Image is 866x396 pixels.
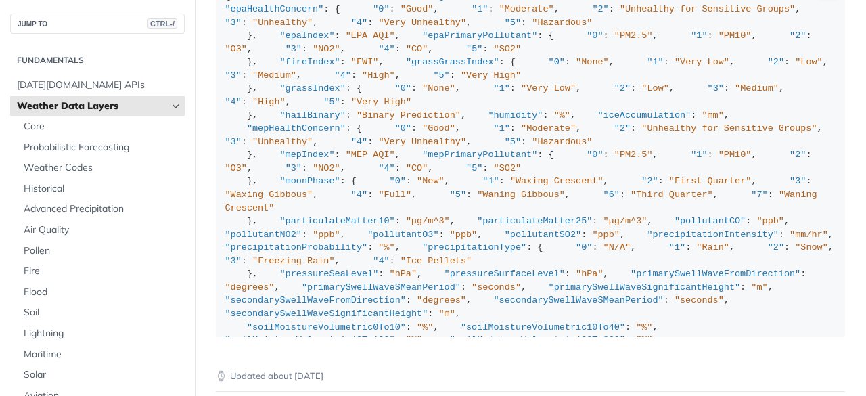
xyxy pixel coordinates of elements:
span: "Waning Crescent" [225,190,823,213]
a: Flood [17,282,185,303]
span: "2" [614,83,631,93]
span: CTRL-/ [147,18,177,29]
span: "4" [378,163,394,173]
span: "3" [225,18,242,28]
span: "PM10" [719,150,752,160]
span: "N/A" [603,242,631,252]
button: Hide subpages for Weather Data Layers [170,101,181,112]
span: "Ice Pellets" [401,256,472,266]
span: "hPa" [576,269,603,279]
span: "5" [433,70,449,81]
span: "4" [335,70,351,81]
span: "PM2.5" [614,30,653,41]
span: "4" [378,44,394,54]
span: "MEP AQI" [346,150,395,160]
span: "High" [252,97,286,107]
span: "%" [636,335,652,345]
span: "%" [406,335,422,345]
span: "soilMoistureVolumetric10To40" [461,322,625,332]
a: Advanced Precipitation [17,199,185,219]
span: "primarySwellWaveSMeanPeriod" [302,282,461,292]
span: "NO2" [313,163,340,173]
a: Solar [17,365,185,385]
span: "2" [641,176,658,186]
span: Fire [24,265,181,278]
span: Solar [24,368,181,382]
span: "High" [362,70,395,81]
span: "4" [351,190,367,200]
span: "degrees" [225,282,275,292]
span: "7" [751,190,767,200]
span: "mepIndex" [280,150,335,160]
span: "1" [691,30,707,41]
span: "EPA AQI" [346,30,395,41]
span: "Low" [795,57,823,67]
span: "None" [422,83,455,93]
span: "fireIndex" [280,57,340,67]
a: Air Quality [17,220,185,240]
span: "ppb" [756,216,784,226]
span: "1" [494,83,510,93]
a: Weather Codes [17,158,185,178]
span: Flood [24,286,181,299]
span: "2" [768,242,784,252]
span: "5" [505,137,521,147]
span: "%" [378,242,394,252]
span: "CO" [406,163,428,173]
span: "Binary Prediction" [357,110,461,120]
span: "O3" [225,163,247,173]
span: "Very Low" [521,83,576,93]
span: "4" [351,137,367,147]
span: "ppb" [313,229,340,240]
span: "hailBinary" [280,110,346,120]
a: Fire [17,261,185,282]
span: "Waxing Crescent" [510,176,603,186]
span: "PM2.5" [614,150,653,160]
span: "moonPhase" [280,176,340,186]
span: "3" [286,163,302,173]
span: Probabilistic Forecasting [24,141,181,154]
span: Weather Data Layers [17,100,167,113]
span: "pressureSurfaceLevel" [445,269,565,279]
span: "%" [417,322,433,332]
span: "Rain" [696,242,729,252]
span: "hPa" [390,269,417,279]
span: "0" [549,57,565,67]
a: [DATE][DOMAIN_NAME] APIs [10,75,185,95]
span: Historical [24,182,181,196]
span: "seconds" [675,295,724,305]
span: "secondarySwellWaveSignificantHeight" [225,309,428,319]
span: "Very Unhealthy" [378,18,466,28]
span: "SO2" [494,44,522,54]
span: "Hazardous" [532,18,592,28]
span: "0" [395,123,411,133]
span: "Unhealthy" [252,137,313,147]
span: "0" [576,242,592,252]
span: Pollen [24,244,181,258]
a: Weather Data LayersHide subpages for Weather Data Layers [10,96,185,116]
span: "3" [708,83,724,93]
span: "2" [790,30,806,41]
span: "Unhealthy for Sensitive Groups" [620,4,795,14]
span: "%" [636,322,652,332]
span: "CO" [406,44,428,54]
span: "particulateMatter25" [477,216,592,226]
span: "2" [790,150,806,160]
span: [DATE][DOMAIN_NAME] APIs [17,79,181,92]
span: "grassIndex" [280,83,346,93]
span: "secondarySwellWaveSMeanPeriod" [494,295,664,305]
span: "soilMoistureVolumetric0To10" [247,322,406,332]
span: "precipitationProbability" [225,242,368,252]
span: "5" [466,44,482,54]
span: "μg/m^3" [603,216,647,226]
span: "Very Low" [675,57,729,67]
span: "Very High" [461,70,521,81]
span: "NO2" [313,44,340,54]
span: "Third Quarter" [631,190,713,200]
span: "mm/hr" [790,229,828,240]
span: "Good" [401,4,434,14]
span: "1" [494,123,510,133]
span: "μg/m^3" [406,216,450,226]
span: "grassGrassIndex" [406,57,499,67]
a: Lightning [17,324,185,344]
